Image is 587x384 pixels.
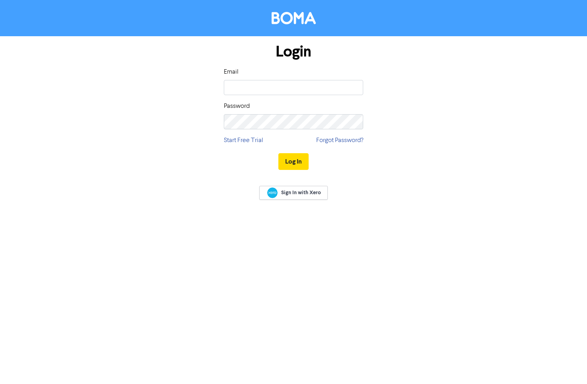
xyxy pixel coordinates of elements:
button: Log In [278,153,309,170]
iframe: Chat Widget [547,346,587,384]
label: Password [224,101,250,111]
img: Xero logo [267,187,278,198]
img: BOMA Logo [272,12,316,24]
a: Sign In with Xero [259,186,328,200]
h1: Login [224,43,363,61]
span: Sign In with Xero [281,189,321,196]
label: Email [224,67,239,77]
a: Forgot Password? [316,136,363,145]
a: Start Free Trial [224,136,263,145]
